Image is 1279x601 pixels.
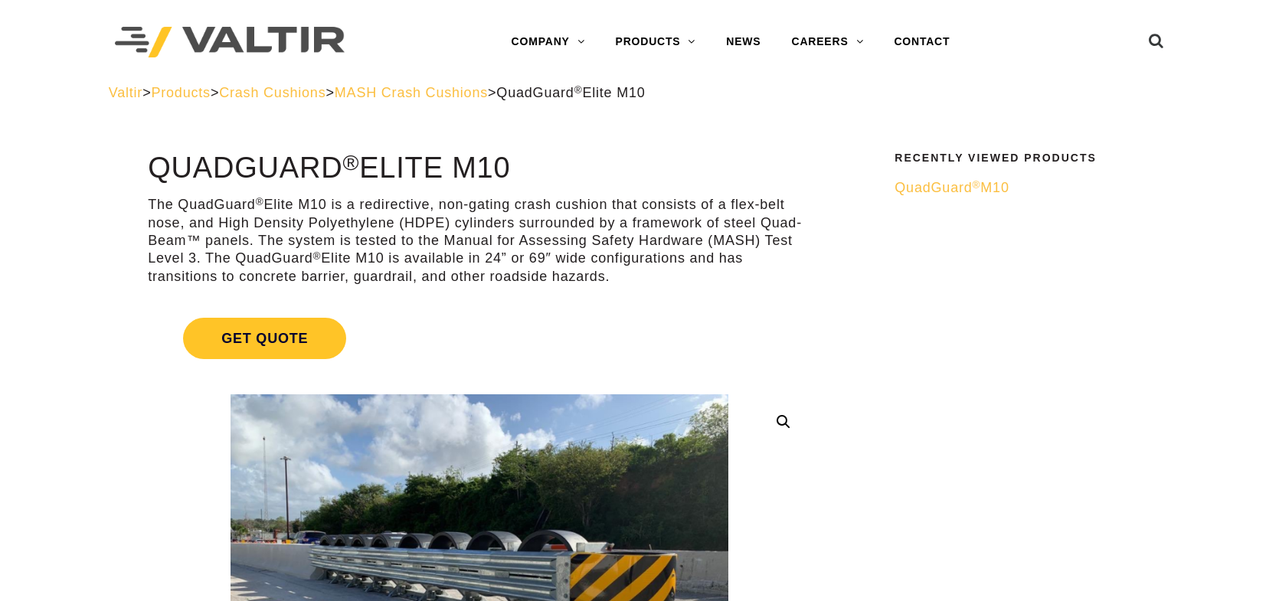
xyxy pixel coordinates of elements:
sup: ® [313,250,322,262]
span: QuadGuard Elite M10 [496,85,645,100]
a: Crash Cushions [219,85,325,100]
img: Valtir [115,27,345,58]
h2: Recently Viewed Products [895,152,1161,164]
a: Products [151,85,210,100]
p: The QuadGuard Elite M10 is a redirective, non-gating crash cushion that consists of a flex-belt n... [148,196,811,286]
a: QuadGuard®M10 [895,179,1161,197]
sup: ® [973,179,981,191]
a: PRODUCTS [600,27,711,57]
sup: ® [256,196,264,207]
a: Valtir [109,85,142,100]
div: > > > > [109,84,1171,102]
a: CAREERS [777,27,879,57]
a: Get Quote [148,299,811,377]
sup: ® [342,150,359,175]
a: CONTACT [878,27,965,57]
span: Get Quote [183,318,346,359]
a: MASH Crash Cushions [335,85,488,100]
sup: ® [574,84,583,96]
a: COMPANY [496,27,600,57]
span: QuadGuard M10 [895,180,1009,195]
h1: QuadGuard Elite M10 [148,152,811,185]
a: NEWS [711,27,776,57]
